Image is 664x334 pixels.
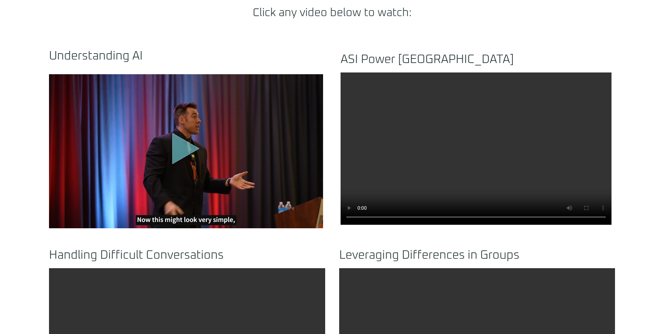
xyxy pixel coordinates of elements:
h2: Click any video below to watch: [49,7,615,19]
h2: Understanding AI [49,50,323,62]
div: Play Video [168,132,203,170]
h2: Leveraging Differences in Groups [339,249,615,261]
h2: ASI Power [GEOGRAPHIC_DATA] [341,54,611,65]
h2: Handling Difficult Conversations [49,249,325,261]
